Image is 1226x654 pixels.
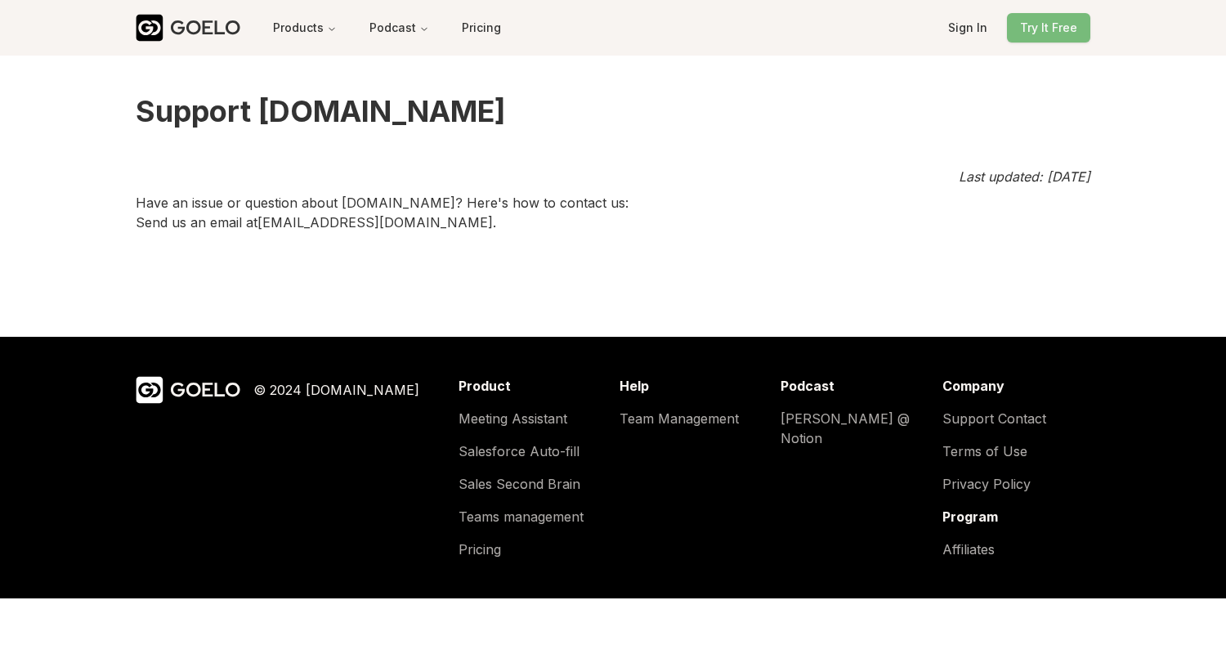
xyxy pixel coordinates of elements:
nav: Main [260,13,442,43]
a: Sales Second Brain [459,474,606,494]
a: Affiliates [942,540,1090,559]
a: GOELO [136,376,240,404]
div: GOELO [170,377,240,403]
p: Have an issue or question about [DOMAIN_NAME]? Here's how to contact us: Send us an email at . [136,186,1090,337]
a: Teams management [459,507,606,526]
a: GOELO [136,14,253,42]
button: Try It Free [1007,13,1090,43]
img: Goelo Logo [136,14,163,42]
a: Support Contact [942,409,1090,428]
a: Team Management [620,409,767,428]
a: [EMAIL_ADDRESS][DOMAIN_NAME] [257,214,493,231]
a: [PERSON_NAME] @ Notion [781,409,928,448]
div: Program [942,507,1090,526]
img: Goelo Logo [136,376,163,404]
h1: Support [DOMAIN_NAME] [136,56,1090,167]
p: Last updated: [DATE] [136,167,1090,186]
a: Salesforce Auto-fill [459,441,606,461]
button: Sign In [935,13,1000,43]
div: Company [942,376,1090,396]
div: GOELO [170,15,240,41]
div: Product [459,376,606,396]
div: Help [620,376,767,396]
div: Podcast [781,376,928,396]
a: Terms of Use [942,441,1090,461]
a: Privacy Policy [942,474,1090,494]
button: Pricing [449,13,514,43]
a: Meeting Assistant [459,409,606,428]
button: Products [260,13,350,43]
a: Pricing [459,540,606,559]
button: Podcast [356,13,442,43]
div: © 2024 [DOMAIN_NAME] [253,380,419,400]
